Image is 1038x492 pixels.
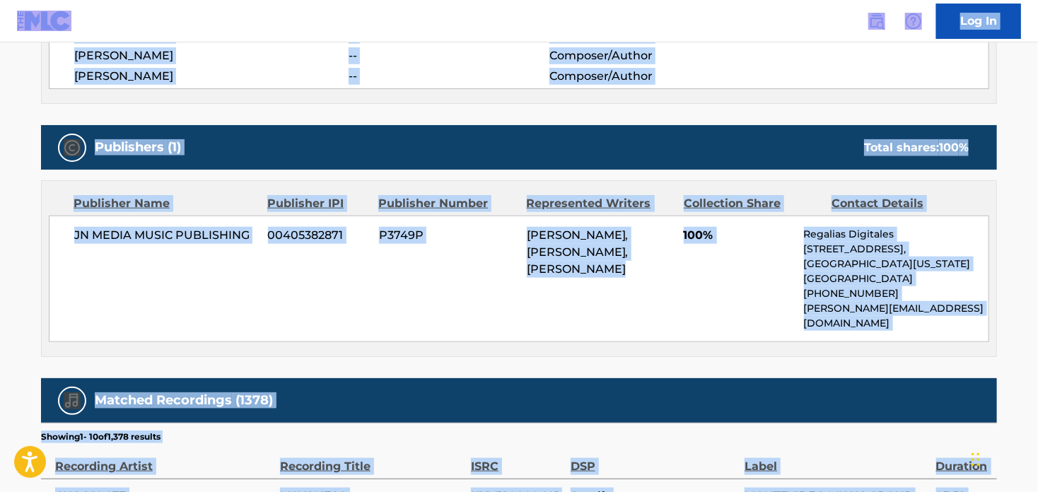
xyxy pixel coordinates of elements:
[280,443,464,475] div: Recording Title
[571,443,737,475] div: DSP
[972,438,980,481] div: Drag
[267,195,368,212] div: Publisher IPI
[74,227,257,244] span: JN MEDIA MUSIC PUBLISHING
[832,195,969,212] div: Contact Details
[939,141,969,154] span: 100 %
[936,443,990,475] div: Duration
[74,195,257,212] div: Publisher Name
[74,68,349,85] span: [PERSON_NAME]
[349,68,549,85] span: --
[936,4,1021,39] a: Log In
[864,139,969,156] div: Total shares:
[804,242,989,257] p: [STREET_ADDRESS],
[804,286,989,301] p: [PHONE_NUMBER]
[899,7,928,35] div: Help
[868,13,885,30] img: search
[549,47,733,64] span: Composer/Author
[804,301,989,331] p: [PERSON_NAME][EMAIL_ADDRESS][DOMAIN_NAME]
[804,271,989,286] p: [GEOGRAPHIC_DATA]
[471,443,563,475] div: ISRC
[41,430,161,443] p: Showing 1 - 10 of 1,378 results
[74,47,349,64] span: [PERSON_NAME]
[268,227,368,244] span: 00405382871
[905,13,922,30] img: help
[379,227,516,244] span: P3749P
[55,443,273,475] div: Recording Artist
[527,228,629,276] span: [PERSON_NAME], [PERSON_NAME], [PERSON_NAME]
[378,195,515,212] div: Publisher Number
[95,139,181,156] h5: Publishers (1)
[684,195,821,212] div: Collection Share
[967,424,1038,492] iframe: Chat Widget
[804,257,989,271] p: [GEOGRAPHIC_DATA][US_STATE]
[684,227,793,244] span: 100%
[527,195,673,212] div: Represented Writers
[17,11,71,31] img: MLC Logo
[349,47,549,64] span: --
[804,227,989,242] p: Regalias Digitales
[95,392,273,409] h5: Matched Recordings (1378)
[64,392,81,409] img: Matched Recordings
[863,7,891,35] a: Public Search
[64,139,81,156] img: Publishers
[549,68,733,85] span: Composer/Author
[745,443,928,475] div: Label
